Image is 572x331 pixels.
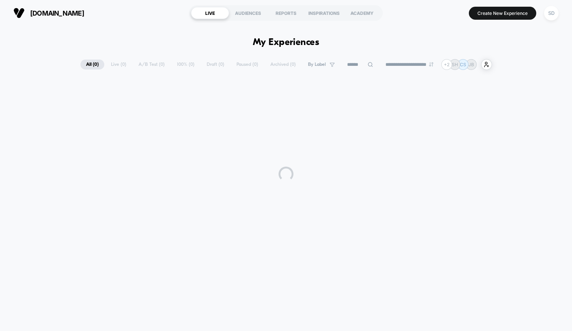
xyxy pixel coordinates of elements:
div: LIVE [191,7,229,19]
button: [DOMAIN_NAME] [11,7,86,19]
img: Visually logo [13,7,25,19]
div: + 2 [441,59,452,70]
p: CS [460,62,466,67]
div: REPORTS [267,7,305,19]
div: ACADEMY [343,7,381,19]
h1: My Experiences [253,37,320,48]
div: AUDIENCES [229,7,267,19]
span: By Label [308,62,326,67]
p: SH [452,62,458,67]
span: All ( 0 ) [80,60,104,70]
div: INSPIRATIONS [305,7,343,19]
button: SD [542,6,561,21]
span: [DOMAIN_NAME] [30,9,84,17]
p: JB [468,62,474,67]
img: end [429,62,433,67]
button: Create New Experience [469,7,536,20]
div: SD [544,6,559,20]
